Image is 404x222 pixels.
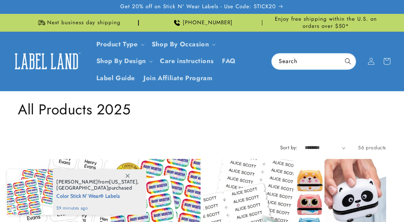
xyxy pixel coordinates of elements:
[96,74,135,82] span: Label Guide
[152,40,209,48] span: Shop By Occasion
[56,179,98,185] span: [PERSON_NAME]
[183,19,233,26] span: [PHONE_NUMBER]
[143,74,212,82] span: Join Affiliate Program
[139,70,217,87] a: Join Affiliate Program
[120,3,276,10] span: Get 20% off on Stick N' Wear Labels - Use Code: STICK20
[280,144,298,151] label: Sort by:
[92,53,156,69] summary: Shop By Design
[56,179,139,191] span: from , purchased
[109,179,137,185] span: [US_STATE]
[92,36,147,53] summary: Product Type
[47,19,121,26] span: Next business day shipping
[56,185,108,191] span: [GEOGRAPHIC_DATA]
[142,14,263,31] div: Announcement
[265,16,386,30] span: Enjoy free shipping within the U.S. on orders over $50*
[11,50,82,72] img: Label Land
[156,53,218,69] a: Care instructions
[18,100,386,119] h1: All Products 2025
[265,14,386,31] div: Announcement
[147,36,219,53] summary: Shop By Occasion
[358,144,386,151] span: 56 products
[218,53,240,69] a: FAQ
[96,56,146,66] a: Shop By Design
[18,14,139,31] div: Announcement
[340,53,356,69] button: Search
[92,70,140,87] a: Label Guide
[222,57,236,65] span: FAQ
[160,57,213,65] span: Care instructions
[96,40,138,49] a: Product Type
[8,47,85,75] a: Label Land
